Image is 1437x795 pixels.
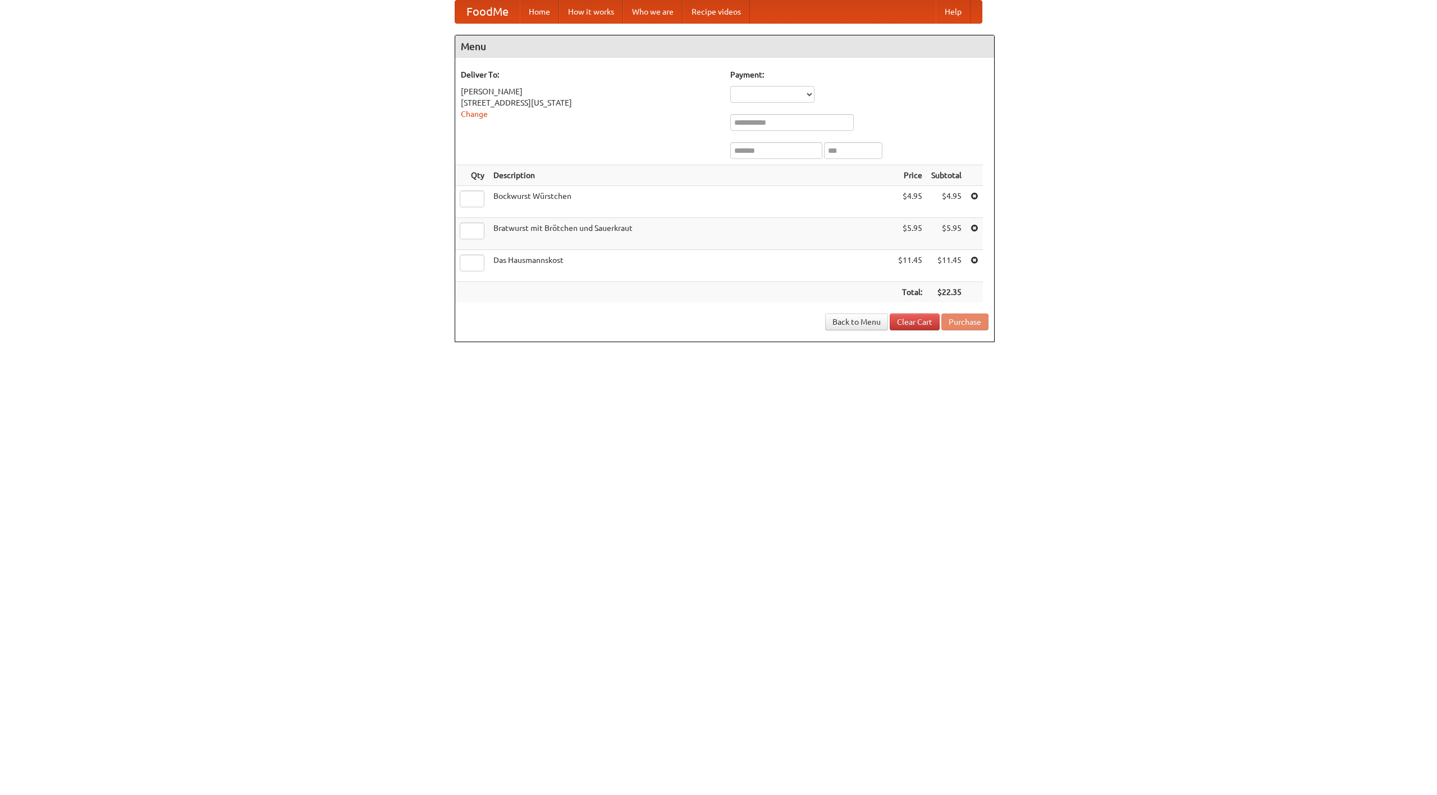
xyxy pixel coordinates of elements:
[894,186,927,218] td: $4.95
[559,1,623,23] a: How it works
[455,35,994,58] h4: Menu
[489,250,894,282] td: Das Hausmannskost
[623,1,683,23] a: Who we are
[461,97,719,108] div: [STREET_ADDRESS][US_STATE]
[461,86,719,97] div: [PERSON_NAME]
[927,250,966,282] td: $11.45
[489,218,894,250] td: Bratwurst mit Brötchen und Sauerkraut
[927,186,966,218] td: $4.95
[825,314,888,330] a: Back to Menu
[461,69,719,80] h5: Deliver To:
[894,165,927,186] th: Price
[683,1,750,23] a: Recipe videos
[489,165,894,186] th: Description
[890,314,940,330] a: Clear Cart
[927,218,966,250] td: $5.95
[927,165,966,186] th: Subtotal
[894,218,927,250] td: $5.95
[936,1,971,23] a: Help
[520,1,559,23] a: Home
[941,314,988,330] button: Purchase
[455,1,520,23] a: FoodMe
[489,186,894,218] td: Bockwurst Würstchen
[455,165,489,186] th: Qty
[730,69,988,80] h5: Payment:
[927,282,966,303] th: $22.35
[894,282,927,303] th: Total:
[461,110,488,119] a: Change
[894,250,927,282] td: $11.45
